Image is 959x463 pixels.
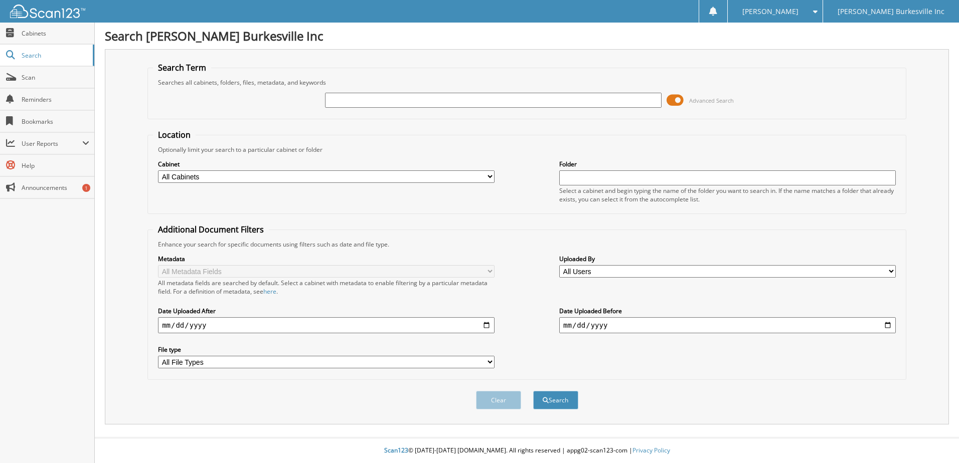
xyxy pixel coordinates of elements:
[838,9,944,15] span: [PERSON_NAME] Burkesville Inc
[82,184,90,192] div: 1
[158,160,495,168] label: Cabinet
[384,446,408,454] span: Scan123
[476,391,521,409] button: Clear
[559,255,896,263] label: Uploaded By
[22,161,89,170] span: Help
[559,317,896,333] input: end
[689,97,734,104] span: Advanced Search
[153,129,196,140] legend: Location
[153,62,211,73] legend: Search Term
[158,317,495,333] input: start
[909,415,959,463] iframe: Chat Widget
[153,78,901,87] div: Searches all cabinets, folders, files, metadata, and keywords
[559,160,896,168] label: Folder
[742,9,798,15] span: [PERSON_NAME]
[263,287,276,296] a: here
[153,145,901,154] div: Optionally limit your search to a particular cabinet or folder
[533,391,578,409] button: Search
[10,5,85,18] img: scan123-logo-white.svg
[153,224,269,235] legend: Additional Document Filters
[158,255,495,263] label: Metadata
[22,95,89,104] span: Reminders
[22,29,89,38] span: Cabinets
[95,438,959,463] div: © [DATE]-[DATE] [DOMAIN_NAME]. All rights reserved | appg02-scan123-com |
[153,240,901,249] div: Enhance your search for specific documents using filters such as date and file type.
[158,279,495,296] div: All metadata fields are searched by default. Select a cabinet with metadata to enable filtering b...
[22,139,82,148] span: User Reports
[158,345,495,354] label: File type
[22,117,89,126] span: Bookmarks
[158,307,495,315] label: Date Uploaded After
[22,73,89,82] span: Scan
[105,28,949,44] h1: Search [PERSON_NAME] Burkesville Inc
[559,307,896,315] label: Date Uploaded Before
[22,51,88,60] span: Search
[22,183,89,192] span: Announcements
[632,446,670,454] a: Privacy Policy
[559,186,896,203] div: Select a cabinet and begin typing the name of the folder you want to search in. If the name match...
